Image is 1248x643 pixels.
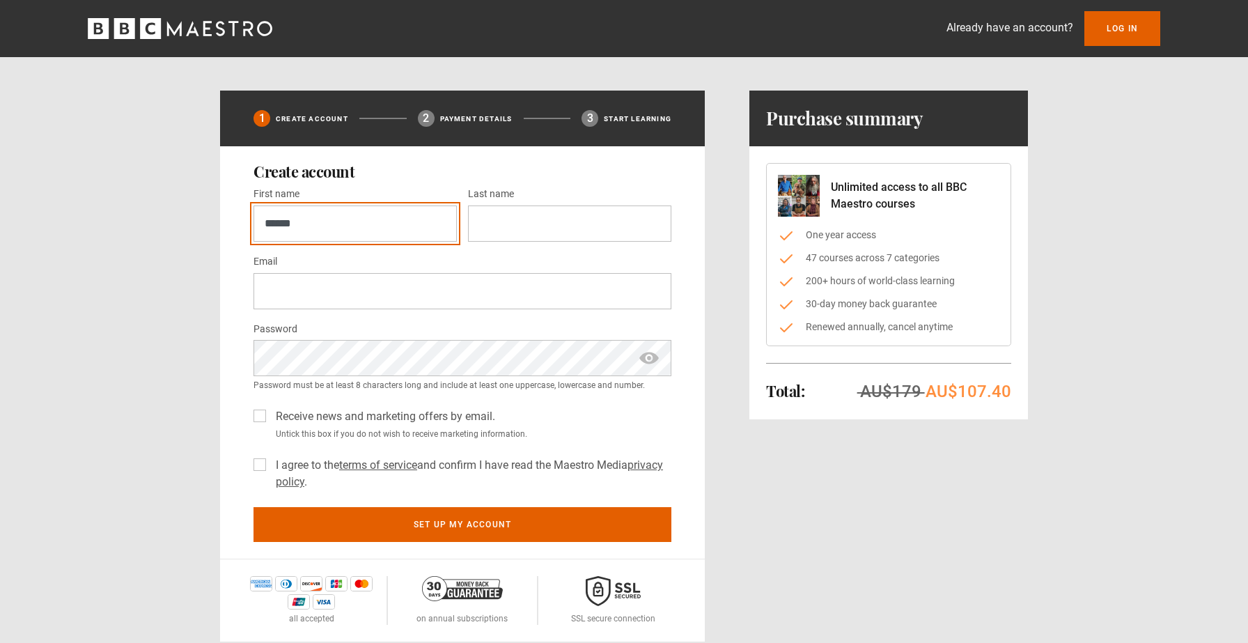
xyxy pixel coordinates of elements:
label: I agree to the and confirm I have read the Maestro Media . [270,457,671,490]
img: discover [300,576,322,591]
label: Password [253,321,297,338]
img: 30-day-money-back-guarantee-c866a5dd536ff72a469b.png [422,576,503,601]
p: Create Account [276,114,348,124]
small: Untick this box if you do not wish to receive marketing information. [270,428,671,440]
p: Already have an account? [946,20,1073,36]
li: One year access [778,228,999,242]
span: AU$107.40 [926,382,1011,401]
p: Payment details [440,114,513,124]
small: Password must be at least 8 characters long and include at least one uppercase, lowercase and num... [253,379,671,392]
span: AU$179 [860,382,921,401]
div: 2 [418,110,435,127]
li: 200+ hours of world-class learning [778,274,999,288]
svg: BBC Maestro [88,18,272,39]
h1: Purchase summary [766,107,923,130]
img: unionpay [288,594,310,610]
button: Set up my account [253,507,671,542]
p: Unlimited access to all BBC Maestro courses [831,179,999,212]
img: jcb [325,576,348,591]
img: diners [275,576,297,591]
p: SSL secure connection [571,612,655,625]
label: Last name [468,186,514,203]
h2: Total: [766,382,804,399]
label: Email [253,254,277,270]
img: visa [313,594,335,610]
div: 3 [582,110,598,127]
img: amex [250,576,272,591]
li: 30-day money back guarantee [778,297,999,311]
a: terms of service [339,458,417,472]
p: all accepted [289,612,334,625]
div: 1 [253,110,270,127]
label: Receive news and marketing offers by email. [270,408,495,425]
li: Renewed annually, cancel anytime [778,320,999,334]
img: mastercard [350,576,373,591]
span: show password [638,340,660,376]
p: Start learning [604,114,671,124]
li: 47 courses across 7 categories [778,251,999,265]
label: First name [253,186,299,203]
h2: Create account [253,163,671,180]
a: Log In [1084,11,1160,46]
p: on annual subscriptions [416,612,508,625]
